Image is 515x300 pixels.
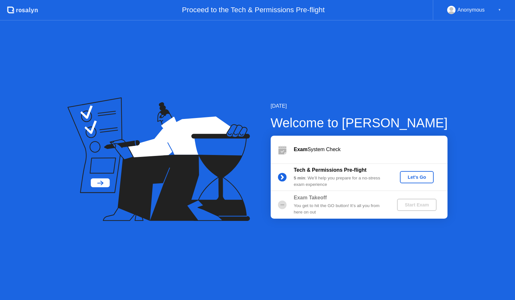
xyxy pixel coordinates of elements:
div: Start Exam [400,202,434,207]
div: Anonymous [457,6,485,14]
button: Let's Go [400,171,434,183]
b: 5 min [294,176,305,180]
div: : We’ll help you prepare for a no-stress exam experience [294,175,386,188]
div: Let's Go [402,175,431,180]
b: Exam [294,147,308,152]
div: You get to hit the GO button! It’s all you from here on out [294,203,386,216]
b: Tech & Permissions Pre-flight [294,167,366,173]
div: [DATE] [271,102,448,110]
div: System Check [294,146,447,153]
b: Exam Takeoff [294,195,327,200]
div: Welcome to [PERSON_NAME] [271,113,448,132]
div: ▼ [498,6,501,14]
button: Start Exam [397,199,437,211]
